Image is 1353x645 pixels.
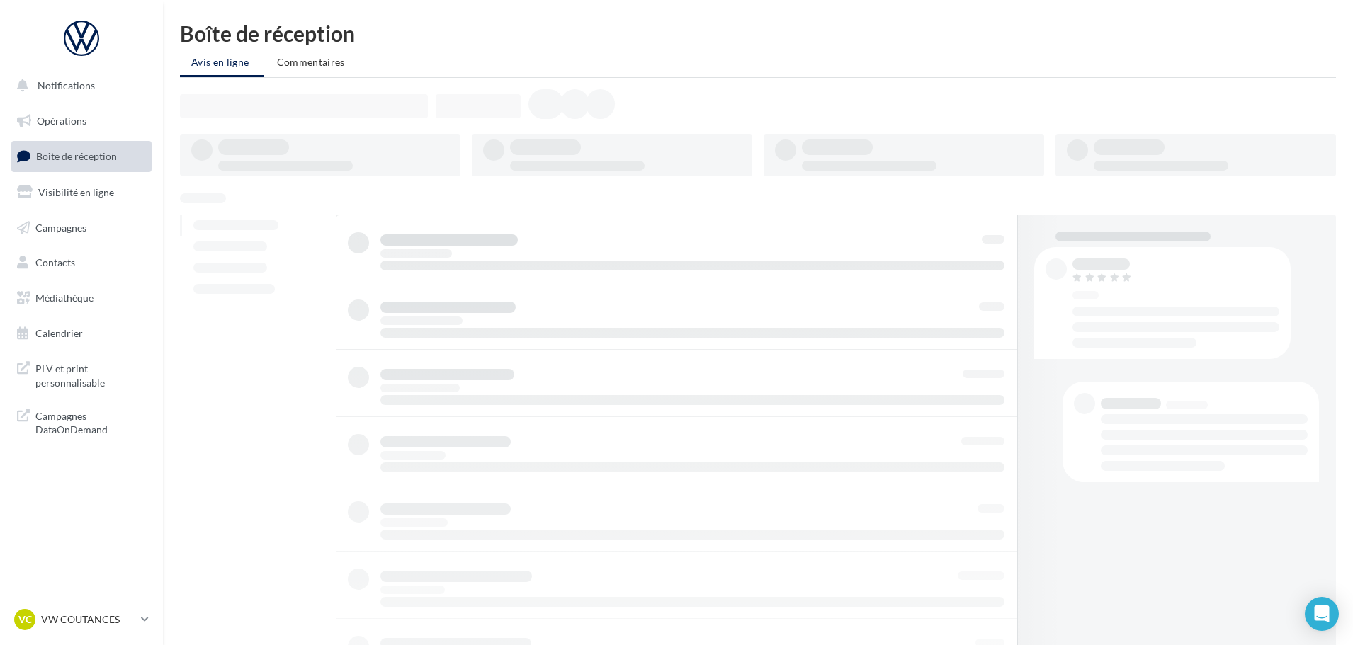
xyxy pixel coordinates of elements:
[9,106,154,136] a: Opérations
[35,327,83,339] span: Calendrier
[41,612,135,627] p: VW COUTANCES
[9,248,154,278] a: Contacts
[9,353,154,395] a: PLV et print personnalisable
[35,359,146,389] span: PLV et print personnalisable
[9,141,154,171] a: Boîte de réception
[277,56,345,68] span: Commentaires
[18,612,32,627] span: VC
[9,401,154,443] a: Campagnes DataOnDemand
[36,150,117,162] span: Boîte de réception
[35,292,94,304] span: Médiathèque
[9,213,154,243] a: Campagnes
[38,79,95,91] span: Notifications
[35,256,75,268] span: Contacts
[1305,597,1339,631] div: Open Intercom Messenger
[9,71,149,101] button: Notifications
[37,115,86,127] span: Opérations
[35,221,86,233] span: Campagnes
[11,606,152,633] a: VC VW COUTANCES
[9,319,154,348] a: Calendrier
[180,23,1336,44] div: Boîte de réception
[9,283,154,313] a: Médiathèque
[35,406,146,437] span: Campagnes DataOnDemand
[9,178,154,207] a: Visibilité en ligne
[38,186,114,198] span: Visibilité en ligne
